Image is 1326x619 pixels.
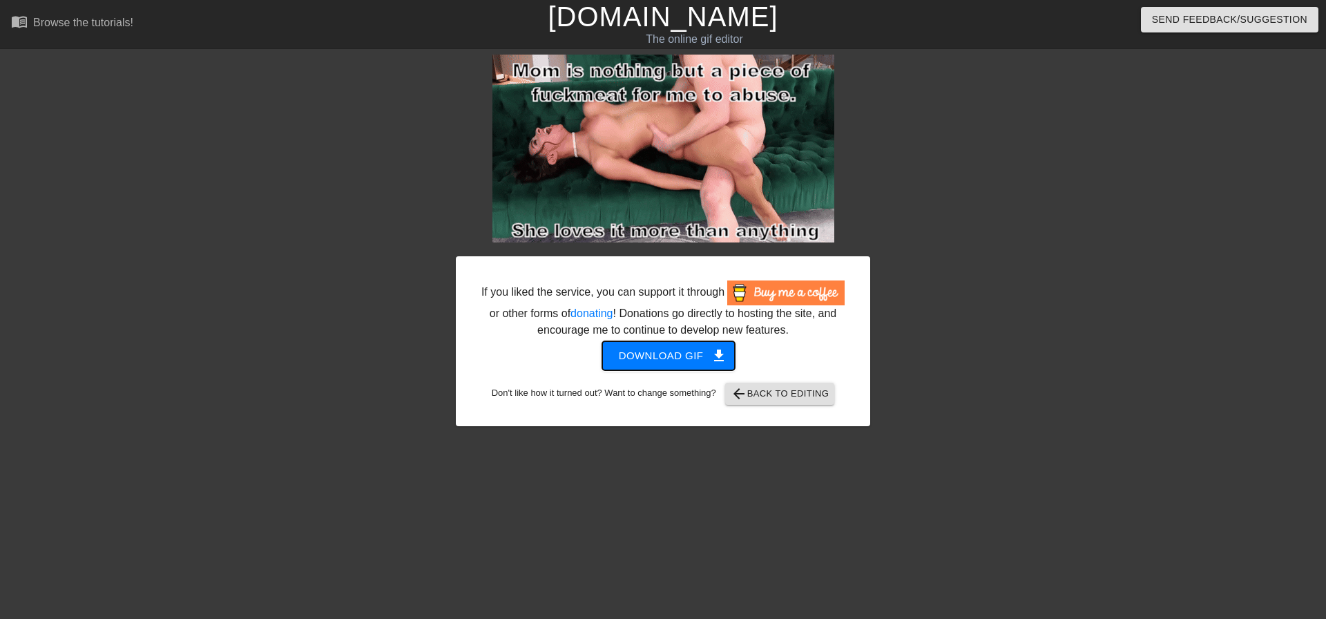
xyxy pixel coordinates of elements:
[725,383,835,405] button: Back to Editing
[591,349,736,361] a: Download gif
[602,341,736,370] button: Download gif
[449,31,940,48] div: The online gif editor
[711,347,727,364] span: get_app
[477,383,849,405] div: Don't like how it turned out? Want to change something?
[11,13,28,30] span: menu_book
[1152,11,1307,28] span: Send Feedback/Suggestion
[492,55,834,242] img: xnNdSkqK.gif
[480,280,846,339] div: If you liked the service, you can support it through or other forms of ! Donations go directly to...
[548,1,778,32] a: [DOMAIN_NAME]
[727,280,845,305] img: Buy Me A Coffee
[570,307,613,319] a: donating
[1141,7,1318,32] button: Send Feedback/Suggestion
[619,347,719,365] span: Download gif
[731,385,747,402] span: arrow_back
[731,385,829,402] span: Back to Editing
[33,17,133,28] div: Browse the tutorials!
[11,13,133,35] a: Browse the tutorials!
